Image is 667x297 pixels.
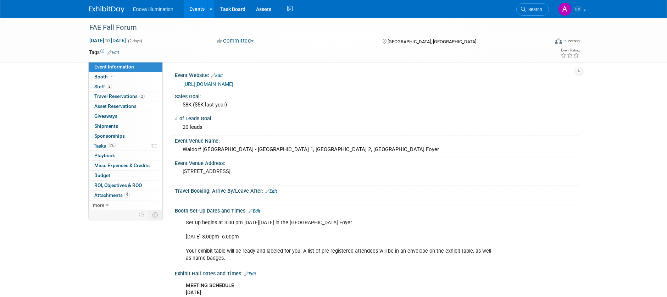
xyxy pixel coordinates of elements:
[183,81,233,87] a: [URL][DOMAIN_NAME]
[94,64,134,70] span: Event Information
[186,290,201,296] b: [DATE]
[89,200,162,210] a: more
[175,268,578,277] div: Exhibit Hall Dates and Times:
[249,209,260,214] a: Edit
[175,158,578,167] div: Event Venue Address:
[180,122,573,133] div: 20 leads
[388,39,476,44] span: [GEOGRAPHIC_DATA], [GEOGRAPHIC_DATA]
[175,136,578,144] div: Event Venue Name:
[89,121,162,131] a: Shipments
[214,37,256,45] button: Committed
[89,72,162,82] a: Booth
[89,141,162,151] a: Tasks0%
[89,82,162,92] a: Staff2
[516,3,549,16] a: Search
[127,39,142,43] span: (2 days)
[89,151,162,160] a: Playbook
[94,192,130,198] span: Attachments
[89,62,162,72] a: Event Information
[94,93,145,99] span: Travel Reservations
[111,75,115,78] i: Booth reservation complete
[136,210,148,219] td: Personalize Event Tab Strip
[175,91,578,100] div: Sales Goal:
[107,84,112,89] span: 2
[133,6,173,12] span: Enova Illumination
[94,103,137,109] span: Asset Reservations
[94,123,118,129] span: Shipments
[180,99,573,110] div: $8K ($5K last year)
[180,144,573,155] div: Waldorf [GEOGRAPHIC_DATA] - [GEOGRAPHIC_DATA] 1, [GEOGRAPHIC_DATA] 2, [GEOGRAPHIC_DATA] Foyer
[175,113,578,122] div: # of Leads Goal:
[175,205,578,215] div: Booth Set-Up Dates and Times:
[93,202,104,208] span: more
[89,101,162,111] a: Asset Reservations
[94,84,112,89] span: Staff
[175,186,578,195] div: Travel Booking: Arrive By/Leave After:
[89,111,162,121] a: Giveaways
[558,2,572,16] img: Abby Nelson
[89,131,162,141] a: Sponsorships
[181,216,500,265] div: Set up begins at 3:00 pm [DATE][DATE] in the [GEOGRAPHIC_DATA] Foyer [DATE] 3:00pm -6:00pm Your e...
[94,182,142,188] span: ROI, Objectives & ROO
[94,74,116,79] span: Booth
[244,271,256,276] a: Edit
[555,38,562,44] img: Format-Inperson.png
[265,189,277,194] a: Edit
[87,21,538,34] div: FAE Fall Forum
[94,172,110,178] span: Budget
[148,210,162,219] td: Toggle Event Tabs
[526,7,542,12] span: Search
[139,94,145,99] span: 2
[104,38,111,43] span: to
[124,192,130,198] span: 9
[94,153,115,158] span: Playbook
[186,282,234,288] b: MEETING SCHEDULE
[211,73,223,78] a: Edit
[89,191,162,200] a: Attachments9
[89,92,162,101] a: Travel Reservations2
[507,37,580,48] div: Event Format
[89,161,162,170] a: Misc. Expenses & Credits
[94,113,117,119] span: Giveaways
[89,6,124,13] img: ExhibitDay
[94,133,125,139] span: Sponsorships
[89,37,126,44] span: [DATE] [DATE]
[175,70,578,79] div: Event Website:
[89,181,162,190] a: ROI, Objectives & ROO
[94,163,150,168] span: Misc. Expenses & Credits
[563,38,580,44] div: In-Person
[560,49,579,52] div: Event Rating
[89,49,119,56] td: Tags
[89,171,162,180] a: Budget
[183,168,335,175] pre: [STREET_ADDRESS]
[94,143,116,149] span: Tasks
[107,50,119,55] a: Edit
[108,143,116,148] span: 0%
